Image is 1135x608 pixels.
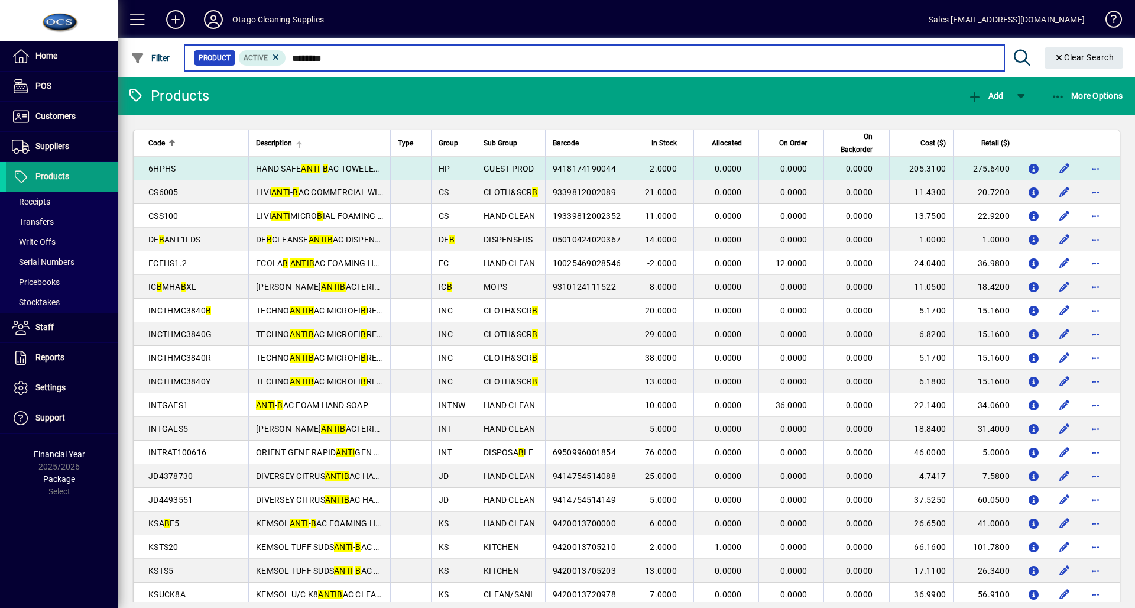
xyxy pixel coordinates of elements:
span: 05010424020367 [553,235,621,244]
td: 1.0000 [889,228,953,251]
td: 20.7200 [953,180,1017,204]
span: 0.0000 [715,353,742,363]
em: B [449,235,455,244]
span: Support [35,413,65,422]
em: ANTI [271,211,290,221]
span: 0.0000 [780,424,808,434]
td: 36.9800 [953,251,1017,275]
span: 0.0000 [715,211,742,221]
span: INC [439,377,453,386]
a: POS [6,72,118,101]
td: 18.4200 [953,275,1017,299]
td: 1.0000 [953,228,1017,251]
span: INT [439,448,452,457]
span: 0.0000 [780,235,808,244]
span: Product [199,52,231,64]
a: Reports [6,343,118,373]
em: B [532,353,537,363]
span: INT [439,424,452,434]
div: Sub Group [484,137,538,150]
em: B [532,306,537,315]
button: Filter [128,47,173,69]
a: Settings [6,373,118,403]
span: Reports [35,352,64,362]
button: More options [1086,254,1105,273]
em: ANTI [256,400,275,410]
span: CLOTH&SCR [484,306,538,315]
span: Serial Numbers [12,257,74,267]
button: More Options [1048,85,1126,106]
td: 11.0500 [889,275,953,299]
span: 25.0000 [645,471,677,481]
div: Products [127,86,209,105]
button: Edit [1055,585,1074,604]
span: Receipts [12,197,50,206]
span: HAND CLEAN [484,471,536,481]
div: Group [439,137,469,150]
em: B [532,329,537,339]
em: B [277,400,283,410]
td: 22.1400 [889,393,953,417]
span: Clear Search [1054,53,1114,62]
span: 0.0000 [846,448,873,457]
span: 0.0000 [846,329,873,339]
span: POS [35,81,51,90]
span: HAND CLEAN [484,424,536,434]
span: 38.0000 [645,353,677,363]
button: More options [1086,419,1105,438]
em: B [361,329,366,339]
span: 9339812002089 [553,187,616,197]
span: 0.0000 [715,400,742,410]
span: CLOTH&SCR [484,353,538,363]
span: TECHNO AC MICROFI RE CLOTH - RED [256,353,428,363]
a: Write Offs [6,232,118,252]
span: 0.0000 [846,235,873,244]
span: 12.0000 [776,258,808,268]
span: 0.0000 [715,187,742,197]
em: ANTI [325,471,344,481]
span: TECHNO AC MICROFI RE CLOTH - [PERSON_NAME] [256,306,481,315]
button: More options [1086,325,1105,344]
span: 0.0000 [846,377,873,386]
em: B [323,164,328,173]
span: Cost ($) [920,137,946,150]
td: 6.1800 [889,370,953,393]
em: B [344,471,349,481]
span: LIVI MICRO IAL FOAMING SOAP [256,211,400,221]
span: DE CLEANSE AC DISPENSER [256,235,390,244]
span: 8.0000 [650,282,677,292]
button: Edit [1055,277,1074,296]
span: ECOLA AC FOAMING HAND SOAP [256,258,414,268]
a: Serial Numbers [6,252,118,272]
em: B [327,235,333,244]
button: More options [1086,490,1105,509]
span: Description [256,137,292,150]
button: Edit [1055,396,1074,415]
span: 0.0000 [846,187,873,197]
em: B [206,306,211,315]
span: JD [439,471,449,481]
span: HAND CLEAN [484,400,536,410]
em: ANTI [309,235,327,244]
span: 0.0000 [846,211,873,221]
span: Retail ($) [981,137,1010,150]
td: 15.1600 [953,299,1017,322]
em: B [532,187,537,197]
div: Description [256,137,383,150]
span: EC [439,258,449,268]
em: ANTI [321,424,340,434]
span: GUEST PROD [484,164,534,173]
td: 18.8400 [889,417,953,441]
span: Pricebooks [12,277,60,287]
span: IC MHA XL [148,282,196,292]
span: 0.0000 [715,258,742,268]
span: 6HPHS [148,164,176,173]
a: Knowledge Base [1097,2,1120,41]
em: ANTI [290,258,309,268]
span: CLOTH&SCR [484,377,538,386]
a: Stocktakes [6,292,118,312]
span: On Order [779,137,807,150]
span: 0.0000 [780,471,808,481]
span: HAND CLEAN [484,258,536,268]
em: ANTI [301,164,320,173]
